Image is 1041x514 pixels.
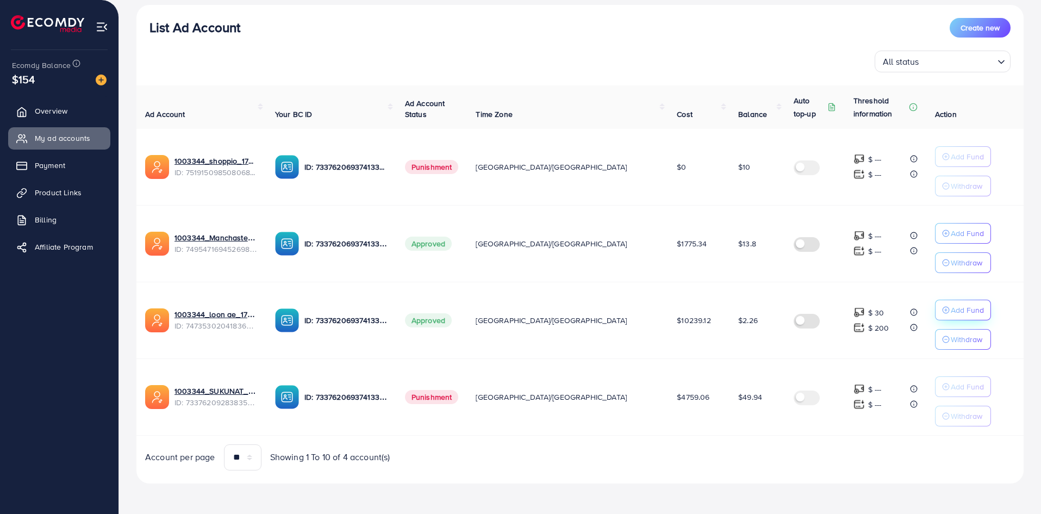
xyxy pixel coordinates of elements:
p: $ 200 [868,321,889,335]
input: Search for option [922,52,993,70]
p: ID: 7337620693741338625 [304,391,388,404]
img: ic-ads-acc.e4c84228.svg [145,155,169,179]
span: Ecomdy Balance [12,60,71,71]
div: <span class='underline'>1003344_loon ae_1740066863007</span></br>7473530204183674896 [174,309,258,331]
span: Overview [35,106,67,116]
span: $13.8 [738,238,756,249]
p: Withdraw [951,410,982,423]
img: logo [11,15,84,32]
a: Billing [8,209,110,231]
p: Withdraw [951,333,982,346]
h3: List Ad Account [149,20,240,35]
span: Billing [35,214,57,225]
img: image [96,75,107,85]
div: Search for option [875,51,1011,72]
button: Add Fund [935,223,991,244]
span: Account per page [145,451,215,463]
button: Add Fund [935,146,991,167]
span: $154 [12,71,35,87]
span: $49.94 [738,392,762,402]
img: top-up amount [853,307,865,318]
img: top-up amount [853,383,865,395]
img: ic-ba-acc.ded83a64.svg [275,155,299,179]
a: 1003344_Manchaster_1745175503024 [174,232,258,243]
span: Time Zone [476,109,512,120]
span: Punishment [405,160,459,174]
a: 1003344_SUKUNAT_1708423019062 [174,386,258,397]
span: ID: 7519150985080684551 [174,167,258,178]
img: ic-ads-acc.e4c84228.svg [145,232,169,256]
span: Product Links [35,187,82,198]
p: $ --- [868,168,882,181]
p: $ --- [868,398,882,411]
span: My ad accounts [35,133,90,144]
div: <span class='underline'>1003344_shoppio_1750688962312</span></br>7519150985080684551 [174,156,258,178]
div: <span class='underline'>1003344_Manchaster_1745175503024</span></br>7495471694526988304 [174,232,258,255]
span: $4759.06 [677,392,709,402]
span: $10 [738,162,750,172]
p: Add Fund [951,227,984,240]
span: Affiliate Program [35,241,93,252]
div: <span class='underline'>1003344_SUKUNAT_1708423019062</span></br>7337620928383565826 [174,386,258,408]
p: Add Fund [951,304,984,317]
iframe: Chat [995,465,1033,506]
span: Punishment [405,390,459,404]
span: ID: 7337620928383565826 [174,397,258,408]
img: top-up amount [853,153,865,165]
span: $0 [677,162,686,172]
img: top-up amount [853,245,865,257]
img: ic-ads-acc.e4c84228.svg [145,308,169,332]
p: Withdraw [951,256,982,269]
span: Cost [677,109,693,120]
p: $ --- [868,153,882,166]
span: All status [881,54,921,70]
span: [GEOGRAPHIC_DATA]/[GEOGRAPHIC_DATA] [476,238,627,249]
p: ID: 7337620693741338625 [304,314,388,327]
span: Action [935,109,957,120]
a: Product Links [8,182,110,203]
img: ic-ba-acc.ded83a64.svg [275,232,299,256]
span: Approved [405,313,452,327]
img: top-up amount [853,169,865,180]
span: $1775.34 [677,238,707,249]
span: Your BC ID [275,109,313,120]
span: Approved [405,237,452,251]
p: ID: 7337620693741338625 [304,237,388,250]
img: ic-ba-acc.ded83a64.svg [275,385,299,409]
p: Auto top-up [794,94,825,120]
button: Add Fund [935,300,991,320]
img: ic-ba-acc.ded83a64.svg [275,308,299,332]
a: Overview [8,100,110,122]
button: Withdraw [935,329,991,350]
span: Showing 1 To 10 of 4 account(s) [270,451,390,463]
span: Payment [35,160,65,171]
a: Affiliate Program [8,236,110,258]
img: menu [96,21,108,33]
button: Withdraw [935,176,991,196]
span: $10239.12 [677,315,710,326]
p: $ --- [868,230,882,243]
p: $ 30 [868,306,884,319]
button: Withdraw [935,406,991,426]
a: My ad accounts [8,127,110,149]
span: [GEOGRAPHIC_DATA]/[GEOGRAPHIC_DATA] [476,392,627,402]
span: Balance [738,109,767,120]
span: $2.26 [738,315,758,326]
button: Create new [950,18,1011,38]
span: ID: 7495471694526988304 [174,244,258,255]
button: Add Fund [935,376,991,397]
img: top-up amount [853,230,865,241]
p: Threshold information [853,94,907,120]
img: ic-ads-acc.e4c84228.svg [145,385,169,409]
p: Add Fund [951,380,984,393]
span: Create new [961,22,1000,33]
a: 1003344_shoppio_1750688962312 [174,156,258,166]
a: 1003344_loon ae_1740066863007 [174,309,258,320]
p: ID: 7337620693741338625 [304,160,388,174]
span: Ad Account [145,109,185,120]
a: Payment [8,154,110,176]
p: $ --- [868,383,882,396]
span: ID: 7473530204183674896 [174,320,258,331]
button: Withdraw [935,252,991,273]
